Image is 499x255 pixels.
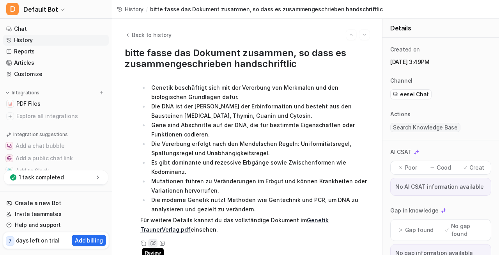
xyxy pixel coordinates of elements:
span: D [6,3,19,15]
p: Gap found [405,226,434,234]
p: Great [469,164,485,172]
a: Genetik TraunerVerlag.pdf [140,217,329,233]
p: AI CSAT [390,148,411,156]
button: Integrations [3,89,42,97]
span: Search Knowledge Base [390,123,460,132]
button: Go to next session [359,30,370,40]
img: Add a chat bubble [7,143,12,148]
img: PDF Files [8,101,12,106]
p: Gap in knowledge [390,207,439,214]
span: Default Bot [23,4,58,15]
span: bitte fasse das Dokument zusammen, so dass es zusammengeschrieben handschriftlic [150,5,383,13]
img: expand menu [5,90,10,96]
a: PDF FilesPDF Files [3,98,109,109]
a: Create a new Bot [3,198,109,209]
p: Channel [390,77,412,85]
button: Add to SlackAdd to Slack [3,165,109,177]
a: Help and support [3,220,109,230]
li: Die moderne Genetik nutzt Methoden wie Gentechnik und PCR, um DNA zu analysieren und gezielt zu v... [149,195,368,214]
p: Created on [390,46,420,53]
img: Add to Slack [7,168,12,173]
p: 1 task completed [19,174,64,181]
p: Integrations [12,90,39,96]
span: Back to history [132,31,172,39]
img: menu_add.svg [99,90,104,96]
img: Previous session [349,31,354,38]
p: Actions [390,110,411,118]
a: Chat [3,23,109,34]
a: Invite teammates [3,209,109,220]
p: Good [437,164,451,172]
p: 7 [9,237,12,244]
p: days left on trial [16,236,60,244]
span: / [146,5,148,13]
p: Add billing [75,236,103,244]
button: Back to history [125,31,172,39]
li: Es gibt dominante und rezessive Erbgänge sowie Zwischenformen wie Kodominanz. [149,158,368,177]
p: Für weitere Details kannst du das vollständige Dokument im einsehen. [140,216,368,234]
span: Explore all integrations [16,110,106,122]
p: Integration suggestions [13,131,67,138]
img: Next session [362,31,367,38]
li: Gene sind Abschnitte auf der DNA, die für bestimmte Eigenschaften oder Funktionen codieren. [149,120,368,139]
a: Articles [3,57,109,68]
h1: bitte fasse das Dokument zusammen, so dass es zusammengeschrieben handschriftlic [125,48,370,70]
span: PDF Files [16,100,40,108]
a: Customize [3,69,109,80]
a: Explore all integrations [3,111,109,122]
p: [DATE] 3:49PM [390,58,491,66]
a: eesel Chat [393,90,429,98]
img: eeselChat [393,92,398,97]
img: explore all integrations [6,112,14,120]
a: Reports [3,46,109,57]
li: Die DNA ist der [PERSON_NAME] der Erbinformation und besteht aus den Bausteinen [MEDICAL_DATA], T... [149,102,368,120]
span: eesel Chat [400,90,429,98]
li: Mutationen führen zu Veränderungen im Erbgut und können Krankheiten oder Variationen hervorrufen. [149,177,368,195]
img: Add a public chat link [7,156,12,161]
p: No gap found [451,222,486,238]
button: Add billing [72,235,106,246]
a: History [117,5,143,13]
span: History [125,5,143,13]
a: History [3,35,109,46]
p: Poor [405,164,417,172]
p: No AI CSAT information available [395,183,486,191]
li: Die Vererbung erfolgt nach den Mendelschen Regeln: Uniformitätsregel, Spaltungsregel und Unabhäng... [149,139,368,158]
button: Go to previous session [346,30,356,40]
div: Details [382,19,499,38]
button: Add a chat bubbleAdd a chat bubble [3,140,109,152]
li: Genetik beschäftigt sich mit der Vererbung von Merkmalen und den biologischen Grundlagen dafür. [149,83,368,102]
button: Add a public chat linkAdd a public chat link [3,152,109,165]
